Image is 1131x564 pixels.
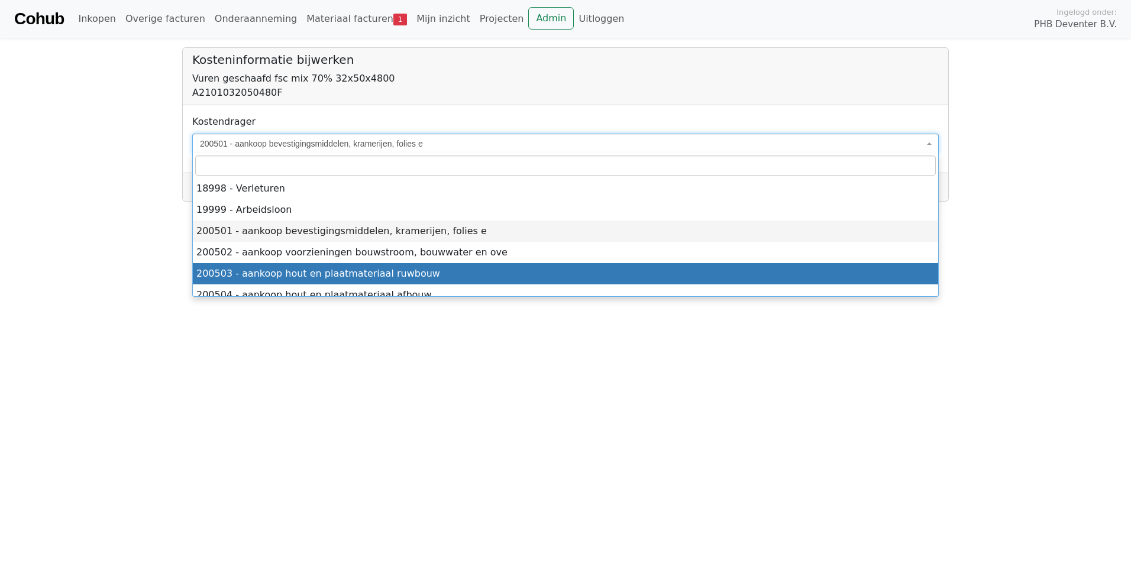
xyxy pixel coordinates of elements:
li: 200501 - aankoop bevestigingsmiddelen, kramerijen, folies e [193,221,938,242]
span: Ingelogd onder: [1056,7,1117,18]
div: A2101032050480F [192,86,939,100]
a: Onderaanneming [210,7,302,31]
li: 18998 - Verleturen [193,178,938,199]
li: 200504 - aankoop hout en plaatmateriaal afbouw [193,284,938,306]
div: Vuren geschaafd fsc mix 70% 32x50x4800 [192,72,939,86]
span: 1 [393,14,407,25]
span: PHB Deventer B.V. [1034,18,1117,31]
span: 200501 - aankoop bevestigingsmiddelen, kramerijen, folies e [200,138,924,150]
a: Projecten [475,7,529,31]
h5: Kosteninformatie bijwerken [192,53,939,67]
a: Mijn inzicht [412,7,475,31]
a: Cohub [14,5,64,33]
li: 200503 - aankoop hout en plaatmateriaal ruwbouw [193,263,938,284]
li: 200502 - aankoop voorzieningen bouwstroom, bouwwater en ove [193,242,938,263]
li: 19999 - Arbeidsloon [193,199,938,221]
label: Kostendrager [192,115,256,129]
a: Admin [528,7,574,30]
span: 200501 - aankoop bevestigingsmiddelen, kramerijen, folies e [192,134,939,154]
a: Materiaal facturen1 [302,7,412,31]
a: Inkopen [73,7,120,31]
a: Overige facturen [121,7,210,31]
a: Uitloggen [574,7,629,31]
